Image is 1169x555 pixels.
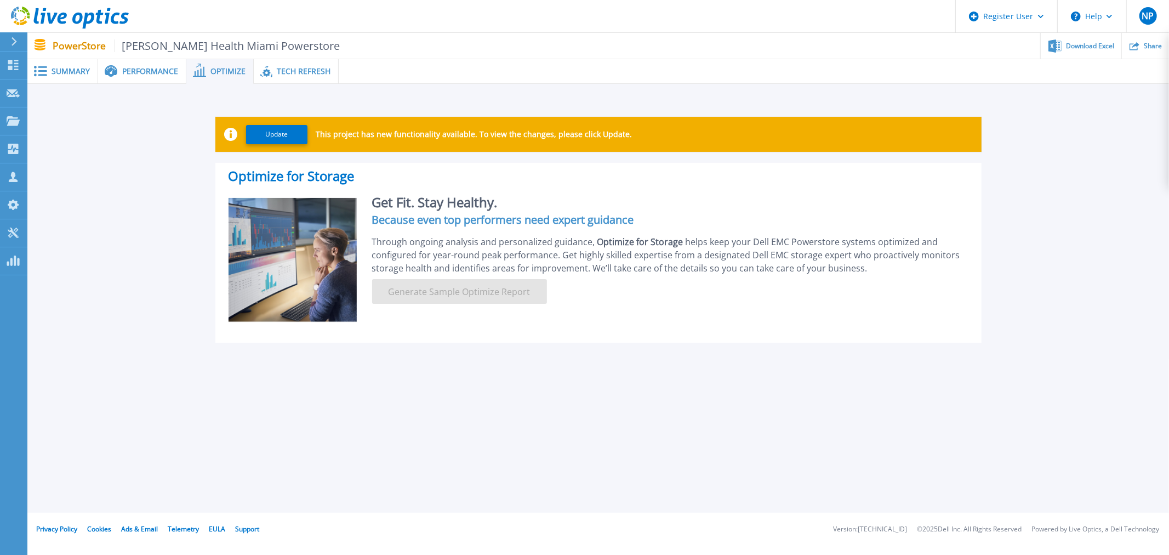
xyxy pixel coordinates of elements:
[277,67,330,75] span: Tech Refresh
[235,524,259,534] a: Support
[246,125,307,144] button: Update
[1031,526,1159,533] li: Powered by Live Optics, a Dell Technology
[52,67,90,75] span: Summary
[833,526,907,533] li: Version: [TECHNICAL_ID]
[122,67,178,75] span: Performance
[597,236,686,248] span: Optimize for Storage
[372,198,968,207] h2: Get Fit. Stay Healthy.
[87,524,111,534] a: Cookies
[121,524,158,534] a: Ads & Email
[316,130,632,139] p: This project has new functionality available. To view the changes, please click Update.
[1144,43,1162,49] span: Share
[1066,43,1114,49] span: Download Excel
[115,39,340,52] span: [PERSON_NAME] Health Miami Powerstore
[229,172,968,185] h2: Optimize for Storage
[917,526,1022,533] li: © 2025 Dell Inc. All Rights Reserved
[210,67,246,75] span: Optimize
[372,235,968,275] div: Through ongoing analysis and personalized guidance, helps keep your Dell EMC Powerstore systems o...
[168,524,199,534] a: Telemetry
[384,285,535,298] span: Generate Sample Optimize Report
[209,524,225,534] a: EULA
[53,39,340,52] p: PowerStore
[372,279,547,304] button: Generate Sample Optimize Report
[372,216,968,224] h4: Because even top performers need expert guidance
[229,198,357,323] img: Optimize Promo
[1142,12,1154,20] span: NP
[36,524,77,534] a: Privacy Policy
